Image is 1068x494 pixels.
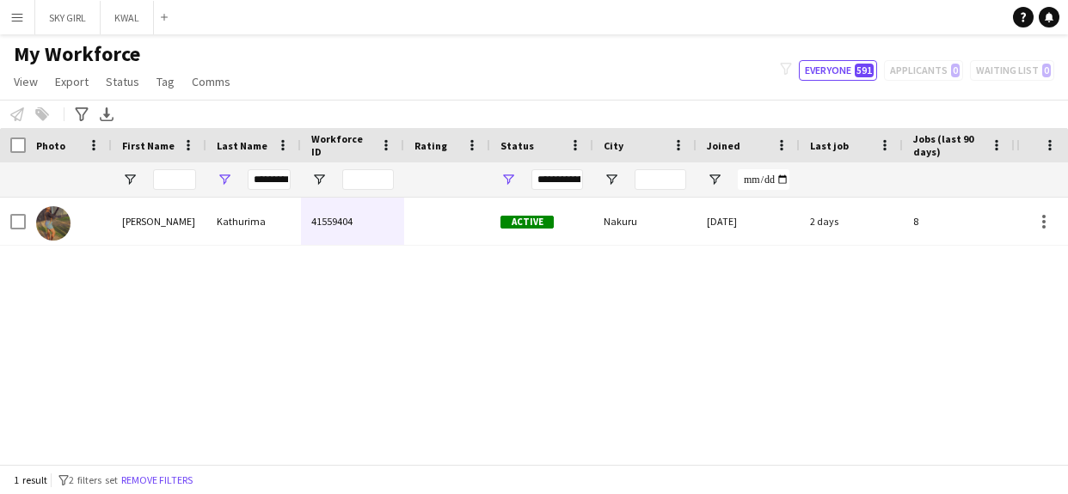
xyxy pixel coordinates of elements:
[414,139,447,152] span: Rating
[96,104,117,125] app-action-btn: Export XLSX
[206,198,301,245] div: Kathurima
[106,74,139,89] span: Status
[593,198,697,245] div: Nakuru
[604,139,623,152] span: City
[738,169,789,190] input: Joined Filter Input
[217,172,232,187] button: Open Filter Menu
[35,1,101,34] button: SKY GIRL
[14,74,38,89] span: View
[604,172,619,187] button: Open Filter Menu
[36,139,65,152] span: Photo
[122,172,138,187] button: Open Filter Menu
[112,198,206,245] div: [PERSON_NAME]
[311,172,327,187] button: Open Filter Menu
[7,70,45,93] a: View
[311,132,373,158] span: Workforce ID
[799,60,877,81] button: Everyone591
[71,104,92,125] app-action-btn: Advanced filters
[192,74,230,89] span: Comms
[101,1,154,34] button: KWAL
[301,198,404,245] div: 41559404
[342,169,394,190] input: Workforce ID Filter Input
[36,206,71,241] img: Sylvia Kathurima
[122,139,175,152] span: First Name
[157,74,175,89] span: Tag
[14,41,140,67] span: My Workforce
[707,172,722,187] button: Open Filter Menu
[810,139,849,152] span: Last job
[500,172,516,187] button: Open Filter Menu
[153,169,196,190] input: First Name Filter Input
[800,198,903,245] div: 2 days
[248,169,291,190] input: Last Name Filter Input
[69,473,118,486] span: 2 filters set
[99,70,146,93] a: Status
[185,70,237,93] a: Comms
[217,139,267,152] span: Last Name
[48,70,95,93] a: Export
[903,198,1015,245] div: 8
[150,70,181,93] a: Tag
[635,169,686,190] input: City Filter Input
[707,139,740,152] span: Joined
[118,471,196,490] button: Remove filters
[697,198,800,245] div: [DATE]
[55,74,89,89] span: Export
[500,216,554,229] span: Active
[913,132,984,158] span: Jobs (last 90 days)
[500,139,534,152] span: Status
[855,64,874,77] span: 591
